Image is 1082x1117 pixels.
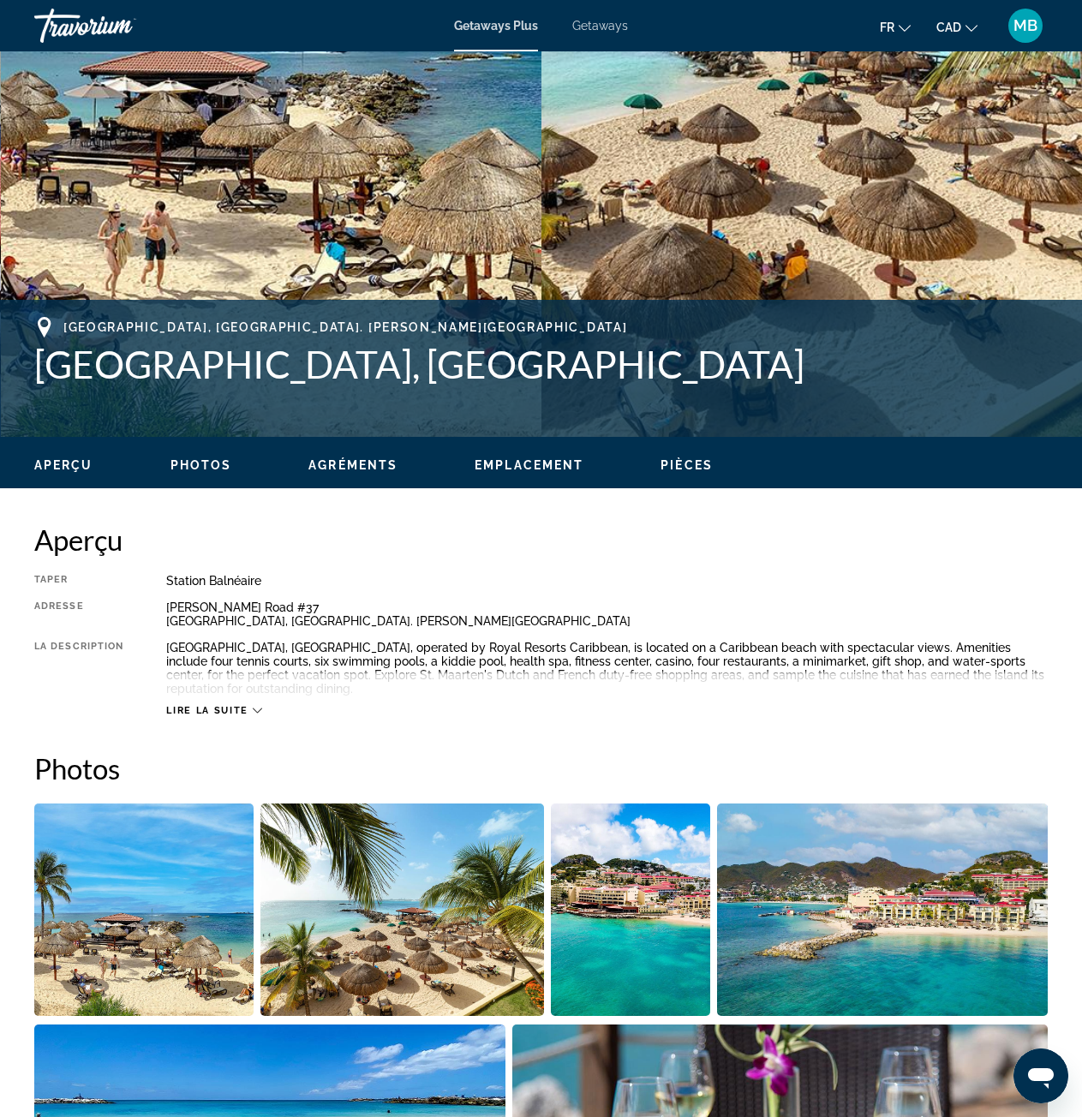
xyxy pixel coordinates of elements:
button: Open full-screen image slider [34,803,254,1017]
button: Change language [880,15,911,39]
h2: Photos [34,751,1048,785]
button: Aperçu [34,457,93,473]
button: Open full-screen image slider [551,803,710,1017]
span: fr [880,21,894,34]
button: Change currency [936,15,977,39]
a: Getaways Plus [454,19,538,33]
div: Taper [34,574,123,588]
div: [PERSON_NAME] Road #37 [GEOGRAPHIC_DATA], [GEOGRAPHIC_DATA]. [PERSON_NAME][GEOGRAPHIC_DATA] [166,600,1048,628]
button: Emplacement [475,457,583,473]
span: Photos [170,458,232,472]
span: [GEOGRAPHIC_DATA], [GEOGRAPHIC_DATA]. [PERSON_NAME][GEOGRAPHIC_DATA] [63,320,627,334]
button: User Menu [1003,8,1048,44]
span: Pièces [661,458,713,472]
div: [GEOGRAPHIC_DATA], [GEOGRAPHIC_DATA], operated by Royal Resorts Caribbean, is located on a Caribb... [166,641,1048,696]
span: Emplacement [475,458,583,472]
iframe: Bouton de lancement de la fenêtre de messagerie [1013,1048,1068,1103]
div: Adresse [34,600,123,628]
span: MB [1013,17,1037,34]
span: Lire la suite [166,705,248,716]
span: Aperçu [34,458,93,472]
button: Photos [170,457,232,473]
span: Agréments [308,458,398,472]
div: La description [34,641,123,696]
button: Agréments [308,457,398,473]
span: CAD [936,21,961,34]
a: Travorium [34,3,206,48]
h2: Aperçu [34,523,1048,557]
button: Open full-screen image slider [717,803,1048,1017]
div: Station balnéaire [166,574,1048,588]
h1: [GEOGRAPHIC_DATA], [GEOGRAPHIC_DATA] [34,342,1048,386]
button: Pièces [661,457,713,473]
button: Open full-screen image slider [260,803,544,1017]
a: Getaways [572,19,628,33]
button: Lire la suite [166,704,261,717]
